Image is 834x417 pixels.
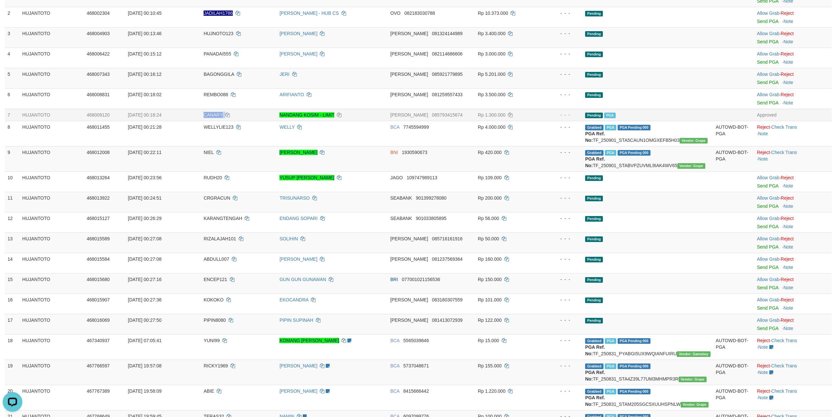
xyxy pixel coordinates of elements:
a: KOMANG [PERSON_NAME] [279,338,339,343]
td: HUJANTOTO [20,314,84,334]
td: 8 [5,121,20,146]
td: · [754,212,832,232]
a: Send PGA [757,100,778,105]
a: Check Trans [771,338,797,343]
a: TRISUNARSO [279,195,310,201]
span: [DATE] 00:21:28 [128,124,162,130]
a: [PERSON_NAME] [279,363,317,368]
span: Copy 081259557433 to clipboard [432,92,462,97]
a: Send PGA [757,326,778,331]
a: Note [783,39,793,44]
td: · [754,253,832,273]
span: · [757,51,780,56]
span: 468015127 [87,216,110,221]
span: [PERSON_NAME] [390,256,428,262]
span: · [757,11,780,16]
a: Reject [757,338,770,343]
span: RUDH20 [204,175,222,180]
span: BAGONGGILA [204,72,234,77]
span: [PERSON_NAME] [390,297,428,302]
a: Allow Grab [757,175,779,180]
span: · [757,195,780,201]
a: Reject [781,236,794,241]
span: Pending [585,92,603,98]
span: Pending [585,52,603,57]
span: Nama rekening ada tanda titik/strip, harap diedit [204,112,223,118]
td: · [754,273,832,294]
span: 468015589 [87,236,110,241]
a: Reject [781,51,794,56]
span: · [757,31,780,36]
span: Copy 081324144989 to clipboard [432,31,462,36]
button: Open LiveChat chat widget [3,3,22,22]
div: - - - [542,337,580,344]
td: · · [754,334,832,360]
a: Note [783,19,793,24]
div: - - - [542,124,580,130]
span: [PERSON_NAME] [390,31,428,36]
a: Note [783,100,793,105]
a: EKOCANDRA [279,297,308,302]
span: Copy 7745594999 to clipboard [403,124,429,130]
span: Marked by aeoiskan [605,125,616,130]
a: Check Trans [771,124,797,130]
span: · [757,72,780,77]
span: Copy 081237569364 to clipboard [432,256,462,262]
td: 17 [5,314,20,334]
span: · [757,92,780,97]
a: [PERSON_NAME] [279,150,317,155]
span: Pending [585,175,603,181]
a: Reject [781,256,794,262]
a: Note [758,344,768,350]
span: [DATE] 00:23:56 [128,175,162,180]
span: 468012008 [87,150,110,155]
span: 468006422 [87,51,110,56]
a: WELLY [279,124,295,130]
span: [PERSON_NAME] [390,72,428,77]
a: Allow Grab [757,72,779,77]
span: ENCEP121 [204,277,227,282]
a: Allow Grab [757,31,779,36]
div: - - - [542,51,580,57]
div: - - - [542,215,580,222]
span: Copy 077001021156536 to clipboard [402,277,440,282]
span: BRI [390,277,398,282]
a: Reject [781,72,794,77]
div: - - - [542,296,580,303]
span: Pending [585,257,603,262]
a: Reject [781,11,794,16]
span: Pending [585,236,603,242]
a: Note [783,305,793,311]
a: Reject [781,31,794,36]
span: [PERSON_NAME] [390,112,428,118]
span: Grabbed [585,150,604,156]
span: Pending [585,277,603,283]
span: Rp 101.000 [478,297,501,302]
span: Copy 085921779895 to clipboard [432,72,462,77]
a: Send PGA [757,59,778,65]
span: · [757,216,780,221]
span: PIPIN8080 [204,318,226,323]
span: WELLYLIE123 [204,124,233,130]
td: · [754,192,832,212]
a: Note [758,156,768,162]
span: [DATE] 00:16:12 [128,72,162,77]
span: Pending [585,31,603,37]
a: Check Trans [771,150,797,155]
span: 468013264 [87,175,110,180]
td: HUJANTOTO [20,146,84,171]
a: Note [758,370,768,375]
span: · [757,175,780,180]
span: · [757,256,780,262]
td: TF_250901_STA5CAUN1OMGXEFB5H03 [582,121,713,146]
a: Note [783,244,793,250]
td: 13 [5,232,20,253]
span: Vendor URL: https://settle31.1velocity.biz [680,138,708,143]
span: Copy 082114686606 to clipboard [432,51,462,56]
span: 468008831 [87,92,110,97]
td: HUJANTOTO [20,48,84,68]
td: · [754,294,832,314]
span: [DATE] 00:15:12 [128,51,162,56]
td: HUJANTOTO [20,121,84,146]
a: GUN GUN GUNAWAN [279,277,326,282]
